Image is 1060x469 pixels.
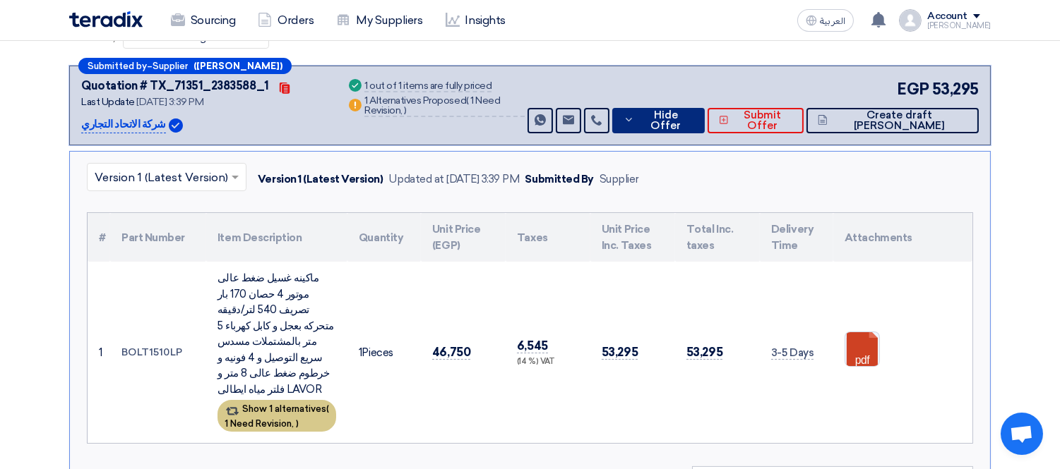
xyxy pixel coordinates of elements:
[686,345,722,360] span: 53,295
[389,171,520,188] div: Updated at [DATE] 3:39 PM
[466,95,469,106] span: (
[600,171,639,188] div: Supplier
[517,356,579,368] div: (14 %) VAT
[218,270,336,397] div: ماكينه غسيل ضغط عالى موتور 4 حصان 170 بار تصريف 540 لتر/دقيقه متحركه بعجل و كابل كهرباء 5 متر بال...
[193,61,282,71] b: ([PERSON_NAME])
[638,110,693,131] span: Hide Offer
[760,213,833,262] th: Delivery Time
[325,5,434,36] a: My Suppliers
[110,262,206,443] td: BOLT1510LP
[206,213,347,262] th: Item Description
[347,213,421,262] th: Quantity
[675,213,760,262] th: Total Inc. taxes
[69,11,143,28] img: Teradix logo
[1001,413,1043,455] div: Open chat
[732,110,792,131] span: Submit Offer
[88,213,110,262] th: #
[899,9,922,32] img: profile_test.png
[820,16,845,26] span: العربية
[602,345,638,360] span: 53,295
[258,171,383,188] div: Version 1 (Latest Version)
[110,213,206,262] th: Part Number
[932,78,979,101] span: 53,295
[404,104,407,116] span: )
[421,213,506,262] th: Unit Price (EGP)
[845,332,958,417] a: BOLTcompressed_1757507738215.pdf
[771,346,814,360] span: 3-5 Days
[81,96,135,108] span: Last Update
[359,346,362,359] span: 1
[153,61,188,71] span: Supplier
[432,345,470,360] span: 46,750
[897,78,929,101] span: EGP
[797,9,854,32] button: العربية
[364,96,524,117] div: 1 Alternatives Proposed
[506,213,590,262] th: Taxes
[136,96,203,108] span: [DATE] 3:39 PM
[612,108,705,133] button: Hide Offer
[517,339,548,353] span: 6,545
[927,11,967,23] div: Account
[246,5,325,36] a: Orders
[88,61,147,71] span: Submitted by
[833,213,972,262] th: Attachments
[78,58,292,74] div: –
[708,108,804,133] button: Submit Offer
[347,262,421,443] td: Pieces
[364,95,500,116] span: 1 Need Revision,
[364,81,492,92] div: 1 out of 1 items are fully priced
[590,213,675,262] th: Unit Price Inc. Taxes
[81,78,269,95] div: Quotation # TX_71351_2383588_1
[927,22,991,30] div: [PERSON_NAME]
[169,118,183,133] img: Verified Account
[218,400,336,432] div: Show 1 alternatives
[326,403,329,414] span: (
[806,108,979,133] button: Create draft [PERSON_NAME]
[831,110,967,131] span: Create draft [PERSON_NAME]
[88,262,110,443] td: 1
[225,418,294,429] span: 1 Need Revision,
[525,171,594,188] div: Submitted By
[81,116,166,133] p: شركة الاتحاد التجاري
[434,5,517,36] a: Insights
[296,418,299,429] span: )
[160,5,246,36] a: Sourcing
